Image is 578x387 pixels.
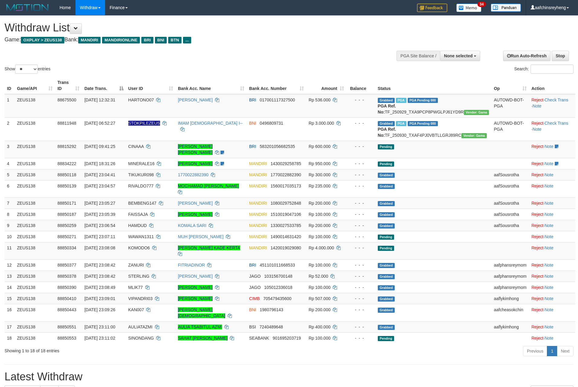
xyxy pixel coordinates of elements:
img: Feedback.jpg [417,4,447,12]
span: Grabbed [378,98,395,103]
span: Copy 017001117327500 to clipboard [260,98,295,102]
span: FAISSAJA [128,212,148,217]
span: KAN007 [128,307,144,312]
span: Rp 200.000 [309,223,330,228]
span: 88811948 [57,121,76,126]
a: Note [544,223,554,228]
span: JAGO [249,274,261,279]
a: 1770022882390 [178,172,208,177]
td: 3 [5,141,14,158]
td: 5 [5,169,14,180]
a: Note [544,325,554,329]
td: 2 [5,117,14,141]
td: aafphansreymom [491,282,529,293]
td: 4 [5,158,14,169]
a: Stop [552,51,569,61]
th: Date Trans.: activate to sort column descending [82,77,126,94]
a: Note [544,212,554,217]
td: ZEUS138 [14,231,55,242]
a: 1 [547,346,557,356]
th: Game/API: activate to sort column ascending [14,77,55,94]
td: ZEUS138 [14,321,55,332]
a: [PERSON_NAME] [178,201,213,206]
a: Reject [531,296,544,301]
span: 34 [477,2,486,7]
td: · [529,158,575,169]
span: Grabbed [378,121,395,126]
span: Rp 100.000 [309,212,330,217]
span: Copy 1980796143 to clipboard [260,307,283,312]
span: Rp 100.000 [309,285,330,290]
span: BRI [249,144,256,149]
div: - - - [349,172,373,178]
span: [DATE] 23:11:00 [84,325,115,329]
span: Grabbed [378,296,395,302]
td: ZEUS138 [14,209,55,220]
span: 88850377 [57,263,76,267]
td: AUTOWD-BOT-PGA [491,117,529,141]
span: [DATE] 23:07:11 [84,234,115,239]
div: - - - [349,245,373,251]
span: CINAAA [128,144,144,149]
span: BEMBENG147 [128,201,156,206]
div: - - - [349,211,373,217]
td: 8 [5,209,14,220]
a: IMAM [DEMOGRAPHIC_DATA] I-- [178,121,242,126]
span: Copy 1560017035173 to clipboard [271,184,301,188]
span: Copy 451101011668533 to clipboard [260,263,295,267]
td: aaflykimhong [491,293,529,304]
td: aafphansreymom [491,259,529,270]
th: Op: activate to sort column ascending [491,77,529,94]
td: · [529,141,575,158]
span: [DATE] 23:04:57 [84,184,115,188]
span: Copy 1080029752848 to clipboard [271,201,301,206]
span: Copy 1490014631420 to clipboard [271,234,301,239]
span: Pending [378,246,394,251]
th: Trans ID: activate to sort column ascending [55,77,82,94]
span: MANDIRI [249,201,267,206]
a: Note [544,296,554,301]
span: Rp 100.000 [309,263,330,267]
b: PGA Ref. No: [378,104,396,114]
span: HARTONO07 [128,98,154,102]
label: Show entries [5,65,50,74]
td: · [529,304,575,321]
span: [DATE] 06:52:27 [84,121,115,126]
a: MUH [PERSON_NAME] [178,234,223,239]
span: BNI [249,307,256,312]
span: 88850410 [57,296,76,301]
a: [PERSON_NAME] [PERSON_NAME] [178,144,213,155]
span: 88850139 [57,184,76,188]
span: 88850334 [57,245,76,250]
td: aafcheasokchin [491,304,529,321]
a: Reject [531,98,544,102]
span: RIVALDO777 [128,184,154,188]
span: 88850271 [57,234,76,239]
a: Next [557,346,573,356]
span: Copy 103156700148 to clipboard [264,274,292,279]
span: PGA Pending [408,98,438,103]
span: Pending [378,235,394,240]
td: · [529,259,575,270]
a: [PERSON_NAME][DEMOGRAPHIC_DATA] [178,307,225,318]
span: Grabbed [378,223,395,229]
span: Rp 600.000 [309,144,330,149]
span: ZANURI [128,263,144,267]
div: - - - [349,324,373,330]
a: Note [544,336,554,341]
img: Button%20Memo.svg [456,4,482,12]
span: STERLING [128,274,149,279]
span: MANDIRIONLINE [102,37,140,43]
td: ZEUS138 [14,141,55,158]
a: AULIA TSABITUL AZMI [178,325,222,329]
a: KOMALA SARI [178,223,206,228]
span: Rp 200.000 [309,201,330,206]
span: [DATE] 23:08:42 [84,263,115,267]
td: aafSousrotha [491,220,529,231]
img: MOTION_logo.png [5,3,50,12]
td: TF_250929_TXA9PCP8PWGLPJ61YD9R [375,94,492,118]
span: Rp 100.000 [309,234,330,239]
td: 12 [5,259,14,270]
td: aaflykimhong [491,321,529,332]
th: Status [375,77,492,94]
